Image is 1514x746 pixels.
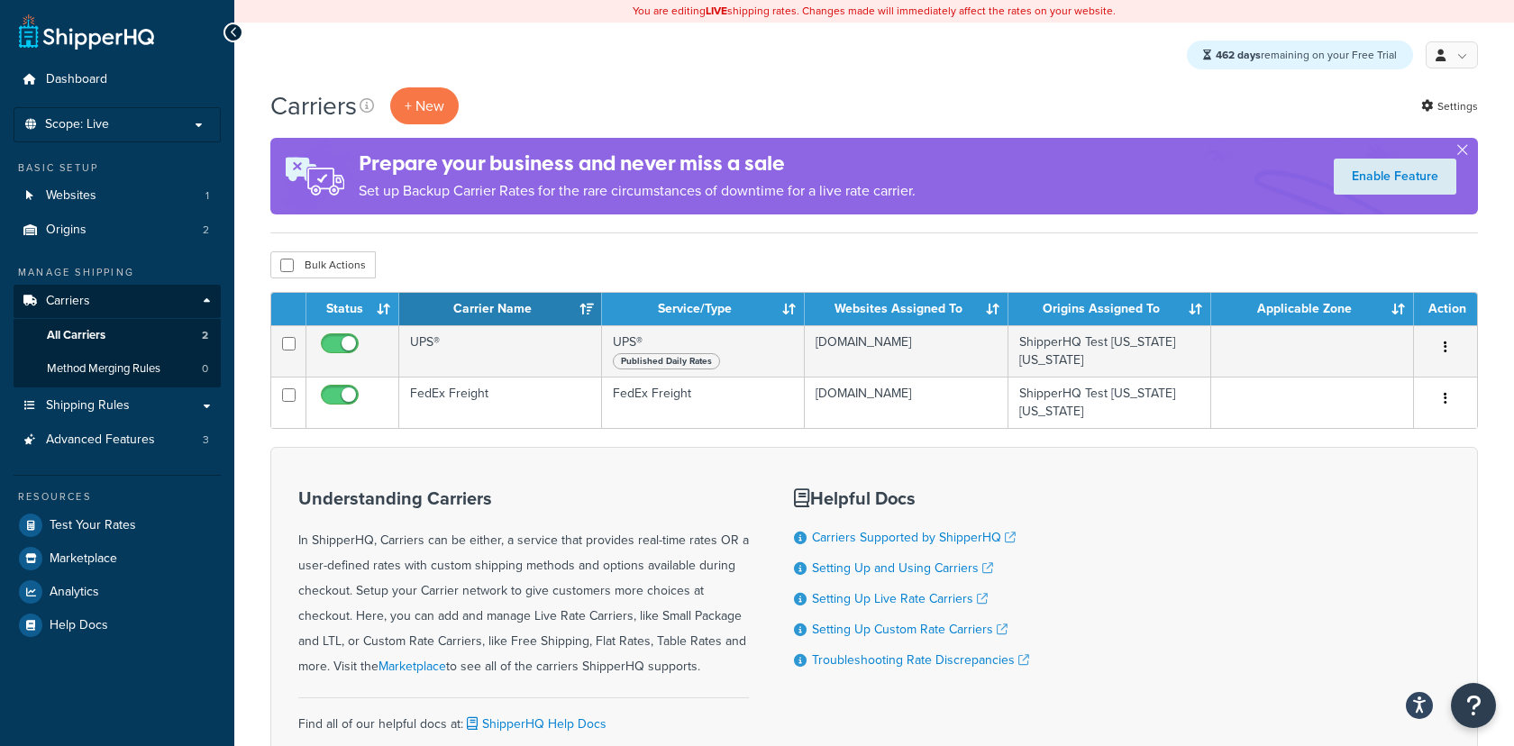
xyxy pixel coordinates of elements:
a: ShipperHQ Help Docs [463,714,607,733]
th: Origins Assigned To: activate to sort column ascending [1008,293,1211,325]
span: Marketplace [50,551,117,567]
td: [DOMAIN_NAME] [805,325,1008,377]
span: Help Docs [50,618,108,633]
a: Websites 1 [14,179,221,213]
div: In ShipperHQ, Carriers can be either, a service that provides real-time rates OR a user-defined r... [298,488,749,679]
a: Advanced Features 3 [14,423,221,457]
span: 2 [203,223,209,238]
a: ShipperHQ Home [19,14,154,50]
img: ad-rules-rateshop-fe6ec290ccb7230408bd80ed9643f0289d75e0ffd9eb532fc0e269fcd187b520.png [270,138,359,214]
a: All Carriers 2 [14,319,221,352]
a: Dashboard [14,63,221,96]
div: Resources [14,489,221,505]
div: remaining on your Free Trial [1187,41,1413,69]
td: FedEx Freight [399,377,602,428]
span: 0 [202,361,208,377]
span: Dashboard [46,72,107,87]
div: Manage Shipping [14,265,221,280]
th: Websites Assigned To: activate to sort column ascending [805,293,1008,325]
a: Setting Up Custom Rate Carriers [812,620,1008,639]
th: Action [1414,293,1477,325]
a: Analytics [14,576,221,608]
a: Method Merging Rules 0 [14,352,221,386]
li: Method Merging Rules [14,352,221,386]
span: Advanced Features [46,432,155,448]
a: Setting Up and Using Carriers [812,559,993,578]
li: Carriers [14,285,221,387]
button: Open Resource Center [1451,683,1496,728]
td: UPS® [602,325,805,377]
li: Advanced Features [14,423,221,457]
span: Method Merging Rules [47,361,160,377]
h1: Carriers [270,88,357,123]
span: Shipping Rules [46,398,130,414]
a: Enable Feature [1334,159,1456,195]
li: Origins [14,214,221,247]
td: ShipperHQ Test [US_STATE] [US_STATE] [1008,325,1211,377]
span: All Carriers [47,328,105,343]
a: Carriers [14,285,221,318]
a: Settings [1421,94,1478,119]
th: Service/Type: activate to sort column ascending [602,293,805,325]
td: UPS® [399,325,602,377]
span: Published Daily Rates [613,353,720,369]
a: Help Docs [14,609,221,641]
span: Test Your Rates [50,518,136,533]
span: Websites [46,188,96,204]
td: FedEx Freight [602,377,805,428]
a: Shipping Rules [14,389,221,423]
p: Set up Backup Carrier Rates for the rare circumstances of downtime for a live rate carrier. [359,178,916,204]
th: Applicable Zone: activate to sort column ascending [1211,293,1414,325]
a: Carriers Supported by ShipperHQ [812,528,1016,547]
a: Marketplace [378,657,446,676]
span: 1 [205,188,209,204]
a: Setting Up Live Rate Carriers [812,589,988,608]
a: Troubleshooting Rate Discrepancies [812,650,1029,669]
td: ShipperHQ Test [US_STATE] [US_STATE] [1008,377,1211,428]
th: Carrier Name: activate to sort column ascending [399,293,602,325]
th: Status: activate to sort column ascending [306,293,399,325]
h3: Understanding Carriers [298,488,749,508]
span: Carriers [46,294,90,309]
h3: Helpful Docs [794,488,1029,508]
span: Origins [46,223,87,238]
span: Scope: Live [45,117,109,132]
button: + New [390,87,459,124]
div: Basic Setup [14,160,221,176]
b: LIVE [706,3,727,19]
a: Marketplace [14,542,221,575]
li: All Carriers [14,319,221,352]
button: Bulk Actions [270,251,376,278]
span: Analytics [50,585,99,600]
li: Websites [14,179,221,213]
a: Origins 2 [14,214,221,247]
span: 2 [202,328,208,343]
div: Find all of our helpful docs at: [298,697,749,737]
span: 3 [203,432,209,448]
td: [DOMAIN_NAME] [805,377,1008,428]
strong: 462 days [1216,47,1261,63]
a: Test Your Rates [14,509,221,541]
h4: Prepare your business and never miss a sale [359,149,916,178]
